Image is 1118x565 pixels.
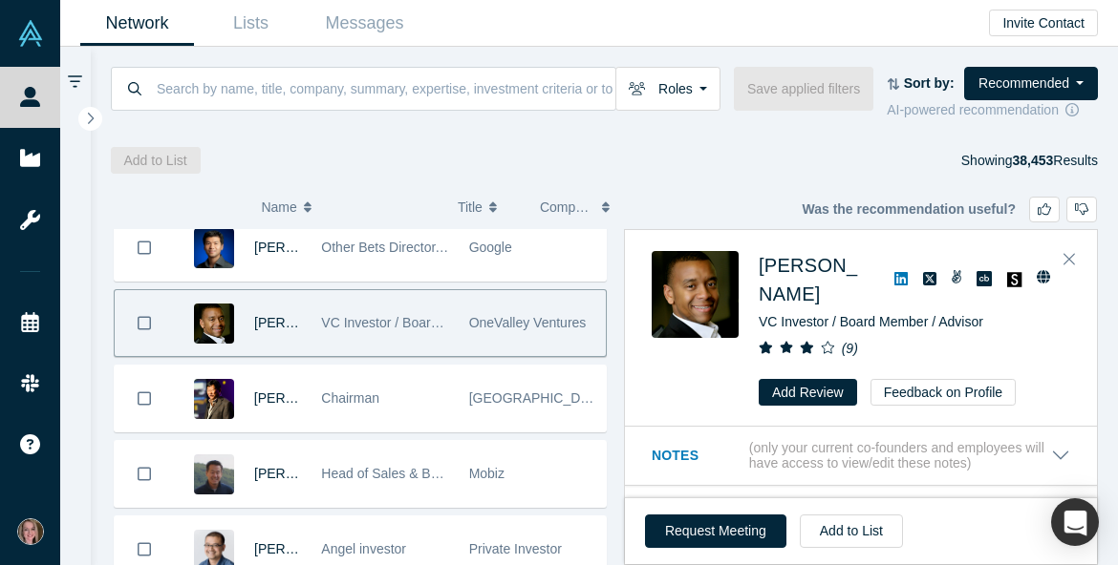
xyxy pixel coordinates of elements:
[759,379,857,406] button: Add Review
[1012,153,1053,168] strong: 38,453
[194,454,234,494] img: Michael Chang's Profile Image
[321,315,546,330] span: VC Investor / Board Member / Advisor
[321,541,406,556] span: Angel investor
[652,446,745,466] h3: Notes
[652,251,739,338] img: Juan Scarlett's Profile Image
[321,240,485,255] span: Other Bets Director, Google
[800,514,903,548] button: Add to List
[645,514,786,548] button: Request Meeting
[321,390,379,406] span: Chairman
[1012,153,1098,168] span: Results
[469,240,512,255] span: Google
[80,1,194,46] a: Network
[469,390,609,406] span: [GEOGRAPHIC_DATA]
[254,541,364,556] a: [PERSON_NAME]
[254,466,364,481] a: [PERSON_NAME]
[887,100,1098,120] div: AI-powered recommendation
[115,290,174,356] button: Bookmark
[989,10,1098,36] button: Invite Contact
[115,366,174,431] button: Bookmark
[469,541,562,556] span: Private Investor
[458,187,483,227] span: Title
[759,314,983,329] span: VC Investor / Board Member / Advisor
[458,187,520,227] button: Title
[759,255,857,304] a: [PERSON_NAME]
[871,379,1017,406] button: Feedback on Profile
[115,215,174,281] button: Bookmark
[194,1,308,46] a: Lists
[155,66,615,111] input: Search by name, title, company, summary, expertise, investment criteria or topics of focus
[540,187,602,227] button: Company
[652,440,1070,472] button: Notes (only your current co-founders and employees will have access to view/edit these notes)
[734,67,873,111] button: Save applied filters
[904,75,955,91] strong: Sort by:
[17,518,44,545] img: Anna Fahey's Account
[254,315,364,330] a: [PERSON_NAME]
[111,147,201,174] button: Add to List
[254,240,364,255] a: [PERSON_NAME]
[469,466,505,481] span: Mobiz
[540,187,595,227] span: Company
[194,228,234,268] img: Steven Kan's Profile Image
[802,197,1097,222] div: Was the recommendation useful?
[194,379,234,419] img: Timothy Chou's Profile Image
[842,341,858,356] i: ( 9 )
[261,187,438,227] button: Name
[321,466,611,481] span: Head of Sales & Business Development (interim)
[1055,244,1084,275] button: Close
[308,1,421,46] a: Messages
[469,315,587,330] span: OneValley Ventures
[17,20,44,47] img: Alchemist Vault Logo
[194,303,234,344] img: Juan Scarlett's Profile Image
[115,441,174,507] button: Bookmark
[749,440,1051,472] p: (only your current co-founders and employees will have access to view/edit these notes)
[254,390,364,406] a: [PERSON_NAME]
[261,187,296,227] span: Name
[964,67,1098,100] button: Recommended
[615,67,720,111] button: Roles
[961,147,1098,174] div: Showing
